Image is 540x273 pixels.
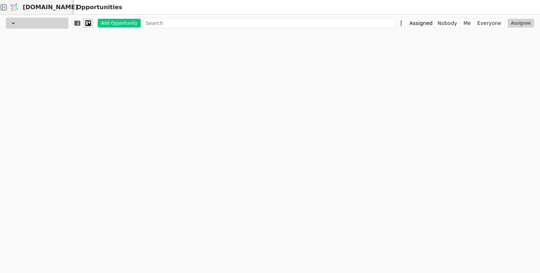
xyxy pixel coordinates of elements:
h2: Opportunities [73,3,122,12]
button: Assignee [508,19,534,28]
img: Logo [9,0,20,14]
a: [DOMAIN_NAME] [7,0,73,14]
div: Assigned [409,18,432,28]
button: Add Opportunity [98,19,141,28]
button: Everyone [474,18,504,28]
button: Me [460,18,474,28]
button: Nobody [435,18,461,28]
input: Search [144,18,396,28]
span: [DOMAIN_NAME] [23,3,78,12]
